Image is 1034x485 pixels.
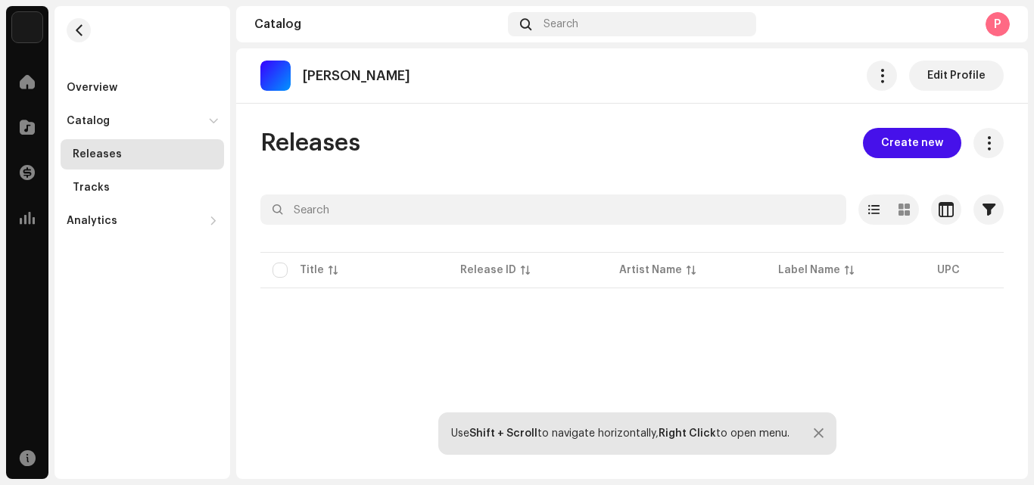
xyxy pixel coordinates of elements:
[61,206,224,236] re-m-nav-dropdown: Analytics
[260,194,846,225] input: Search
[543,18,578,30] span: Search
[61,73,224,103] re-m-nav-item: Overview
[909,61,1004,91] button: Edit Profile
[67,115,110,127] div: Catalog
[61,139,224,169] re-m-nav-item: Releases
[61,173,224,203] re-m-nav-item: Tracks
[260,128,360,158] span: Releases
[303,68,410,84] p: [PERSON_NAME]
[469,428,537,439] strong: Shift + Scroll
[986,12,1010,36] div: P
[73,182,110,194] div: Tracks
[67,82,117,94] div: Overview
[73,148,122,160] div: Releases
[659,428,716,439] strong: Right Click
[451,427,790,440] div: Use to navigate horizontally, to open menu.
[61,106,224,203] re-m-nav-dropdown: Catalog
[863,128,961,158] button: Create new
[881,128,943,158] span: Create new
[12,12,42,42] img: 1c16f3de-5afb-4452-805d-3f3454e20b1b
[927,61,986,91] span: Edit Profile
[254,18,502,30] div: Catalog
[67,215,117,227] div: Analytics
